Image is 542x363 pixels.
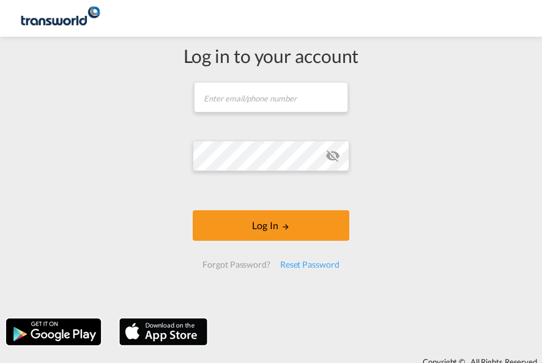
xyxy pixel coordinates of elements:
div: Reset Password [275,254,344,276]
img: f753ae806dec11f0841701cdfdf085c0.png [18,5,101,32]
input: Enter email/phone number [194,82,347,112]
button: LOGIN [193,210,349,241]
div: Forgot Password? [198,254,275,276]
img: apple.png [118,317,209,346]
div: Log in to your account [184,43,359,68]
md-icon: icon-eye-off [325,148,340,163]
img: google.png [5,317,102,346]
